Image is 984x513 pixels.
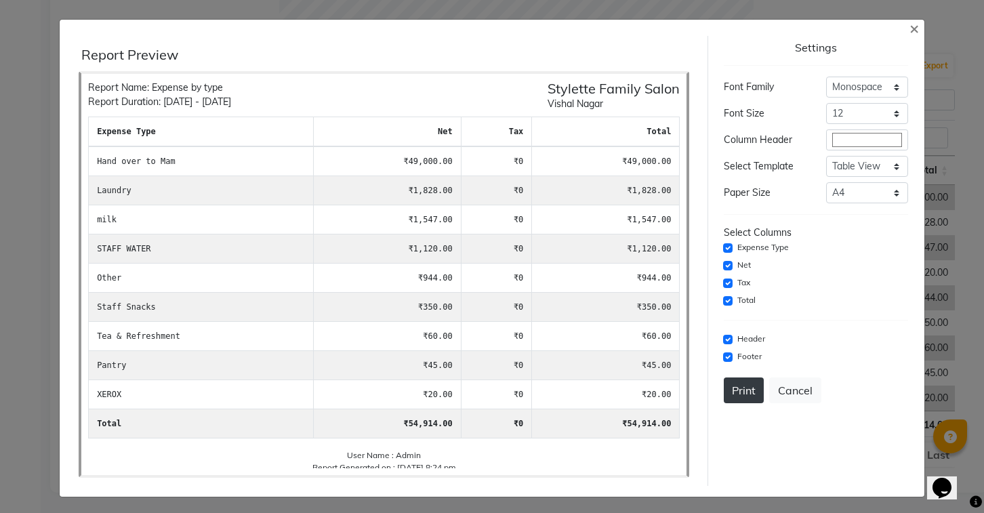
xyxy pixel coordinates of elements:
td: ₹49,000.00 [313,146,461,176]
td: ₹0 [461,380,532,409]
div: Vishal Nagar [548,97,680,111]
label: Header [737,333,765,345]
td: ₹1,547.00 [532,205,680,234]
td: ₹45.00 [532,351,680,380]
td: ₹45.00 [313,351,461,380]
th: net [313,117,461,147]
td: milk [89,205,313,234]
span: × [909,18,919,38]
td: ₹944.00 [532,264,680,293]
div: Select Template [714,159,816,173]
td: XEROX [89,380,313,409]
td: ₹54,914.00 [532,409,680,438]
td: ₹0 [461,234,532,264]
td: ₹0 [461,409,532,438]
td: ₹49,000.00 [532,146,680,176]
div: Report Name: Expense by type [88,81,231,95]
td: ₹0 [461,264,532,293]
td: Pantry [89,351,313,380]
div: Report Generated on : [DATE] 8:24 pm [88,461,680,474]
h5: Stylette Family Salon [548,81,680,97]
label: Footer [737,350,762,363]
button: Close [899,9,930,47]
div: Column Header [714,133,816,147]
td: ₹1,828.00 [313,176,461,205]
td: Other [89,264,313,293]
td: ₹944.00 [313,264,461,293]
td: Laundry [89,176,313,205]
td: ₹1,828.00 [532,176,680,205]
label: Total [737,294,756,306]
button: Print [724,377,764,403]
td: Hand over to Mam [89,146,313,176]
th: tax [461,117,532,147]
td: ₹0 [461,146,532,176]
td: ₹350.00 [532,293,680,322]
div: Report Duration: [DATE] - [DATE] [88,95,231,109]
td: ₹1,120.00 [313,234,461,264]
td: ₹0 [461,205,532,234]
td: ₹0 [461,322,532,351]
div: Paper Size [714,186,816,200]
button: Cancel [769,377,821,403]
td: ₹1,120.00 [532,234,680,264]
div: Settings [724,41,907,54]
div: Font Size [714,106,816,121]
td: ₹60.00 [532,322,680,351]
label: Tax [737,276,750,289]
td: ₹350.00 [313,293,461,322]
td: ₹1,547.00 [313,205,461,234]
label: Expense Type [737,241,789,253]
td: ₹54,914.00 [313,409,461,438]
th: total [532,117,680,147]
div: Report Preview [81,47,697,63]
td: ₹0 [461,351,532,380]
td: ₹20.00 [532,380,680,409]
td: ₹0 [461,176,532,205]
td: ₹60.00 [313,322,461,351]
td: Staff Snacks [89,293,313,322]
div: User Name : Admin [88,449,680,461]
iframe: chat widget [927,459,970,499]
td: Tea & Refreshment [89,322,313,351]
td: ₹20.00 [313,380,461,409]
td: STAFF WATER [89,234,313,264]
td: Total [89,409,313,438]
label: Net [737,259,751,271]
td: ₹0 [461,293,532,322]
th: expense type [89,117,313,147]
div: Select Columns [724,226,907,240]
div: Font Family [714,80,816,94]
